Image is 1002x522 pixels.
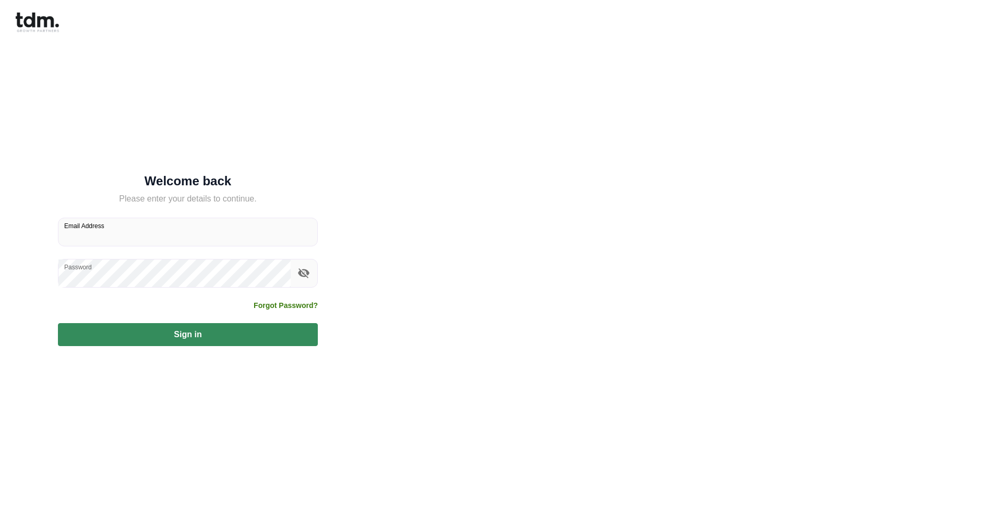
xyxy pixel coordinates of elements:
label: Email Address [64,221,104,230]
button: toggle password visibility [295,264,313,282]
button: Sign in [58,323,318,346]
h5: Welcome back [58,176,318,186]
a: Forgot Password? [254,300,318,311]
label: Password [64,263,92,271]
h5: Please enter your details to continue. [58,193,318,205]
